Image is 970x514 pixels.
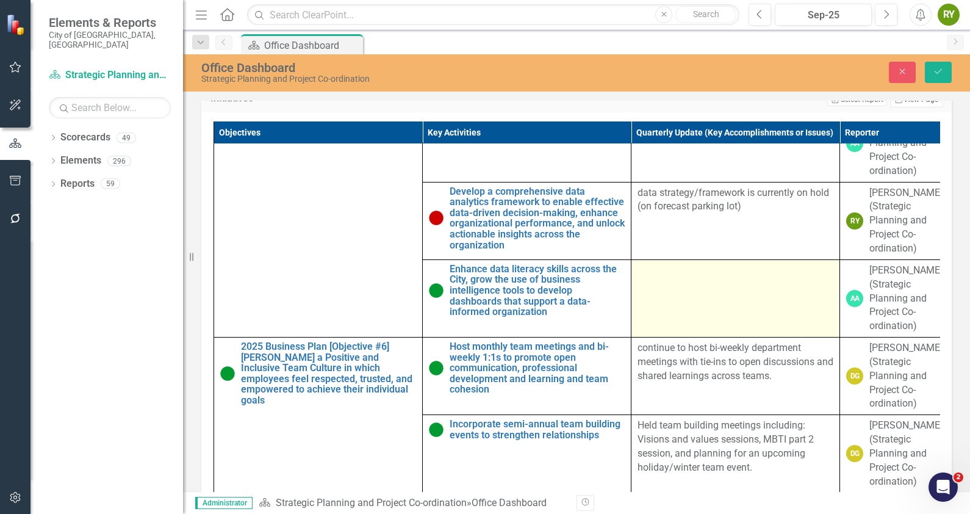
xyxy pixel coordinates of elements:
div: [PERSON_NAME] (Strategic Planning and Project Co-ordination) [869,264,943,333]
p: Held team building meetings including: Visions and values sessions, MBTI part 2 session, and plan... [638,419,833,474]
button: Sep-25 [775,4,872,26]
div: DG [846,367,863,385]
span: Search [693,9,719,19]
img: Proceeding as Anticipated [429,422,444,437]
button: Search [675,6,736,23]
a: Elements [60,154,101,168]
p: continue to host bi-weekly department meetings with tie-ins to open discussions and shared learni... [638,341,833,383]
div: Office Dashboard [472,497,547,509]
div: 49 [117,132,136,143]
div: Strategic Planning and Project Co-ordination [201,74,618,84]
div: DG [846,445,863,462]
a: Develop a comprehensive data analytics framework to enable effective data-driven decision-making,... [450,186,625,251]
a: Scorecards [60,131,110,145]
div: RY [846,212,863,230]
a: Reports [60,177,95,191]
div: 59 [101,179,120,189]
div: Office Dashboard [264,38,360,53]
div: [PERSON_NAME] (Strategic Planning and Project Co-ordination) [869,419,943,488]
img: Proceeding as Anticipated [429,361,444,375]
small: City of [GEOGRAPHIC_DATA], [GEOGRAPHIC_DATA] [49,30,171,50]
div: Sep-25 [779,8,868,23]
span: Elements & Reports [49,15,171,30]
input: Search Below... [49,97,171,118]
a: Strategic Planning and Project Co-ordination [276,497,467,509]
img: Proceeding as Anticipated [429,283,444,298]
a: 2025 Business Plan [Objective #6] [PERSON_NAME] a Positive and Inclusive Team Culture in which em... [241,341,416,406]
input: Search ClearPoint... [247,4,739,26]
a: Host monthly team meetings and bi-weekly 1:1s to promote open communication, professional develop... [450,341,625,395]
p: Migrating all Qlik data connections from QVDs to Direct Access Gateway. (add % of whats complete) [3,3,190,47]
p: data strategy/framework is currently on hold (on forecast parking lot) [638,186,833,214]
span: Administrator [195,497,253,509]
button: RY [938,4,960,26]
span: 2 [954,472,963,482]
iframe: Intercom live chat [929,472,958,502]
div: Office Dashboard [201,61,618,74]
img: Proceeding as Anticipated [220,366,235,381]
div: [PERSON_NAME] (Strategic Planning and Project Co-ordination) [869,341,943,411]
img: Under Review / Reassessment [429,211,444,225]
div: AA [846,290,863,307]
a: Incorporate semi-annual team building events to strengthen relationships [450,419,625,440]
a: Strategic Planning and Project Co-ordination [49,68,171,82]
img: ClearPoint Strategy [5,13,28,35]
div: 296 [107,156,131,166]
div: [PERSON_NAME] (Strategic Planning and Project Co-ordination) [869,186,943,256]
a: Enhance data literacy skills across the City, grow the use of business intelligence tools to deve... [450,264,625,317]
div: » [259,496,567,510]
